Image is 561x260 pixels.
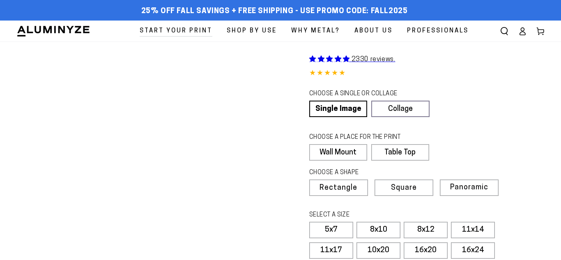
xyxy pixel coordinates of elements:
[352,56,395,63] span: 2330 reviews.
[221,21,283,41] a: Shop By Use
[309,56,395,63] a: 2330 reviews.
[451,222,495,238] label: 11x14
[495,22,513,40] summary: Search our site
[404,242,448,259] label: 16x20
[309,168,423,177] legend: CHOOSE A SHAPE
[356,222,400,238] label: 8x10
[371,144,429,161] label: Table Top
[141,7,408,16] span: 25% off FALL Savings + Free Shipping - Use Promo Code: FALL2025
[404,222,448,238] label: 8x12
[391,184,417,192] span: Square
[309,68,545,80] div: 4.85 out of 5.0 stars
[320,184,357,192] span: Rectangle
[451,242,495,259] label: 16x24
[309,133,421,142] legend: CHOOSE A PLACE FOR THE PRINT
[309,144,367,161] label: Wall Mount
[309,90,422,99] legend: CHOOSE A SINGLE OR COLLAGE
[309,242,353,259] label: 11x17
[285,21,346,41] a: Why Metal?
[309,222,353,238] label: 5x7
[309,101,367,117] a: Single Image
[407,25,469,37] span: Professionals
[450,184,488,191] span: Panoramic
[16,25,90,37] img: Aluminyze
[348,21,399,41] a: About Us
[371,101,429,117] a: Collage
[133,21,218,41] a: Start Your Print
[356,242,400,259] label: 10x20
[401,21,475,41] a: Professionals
[309,211,447,220] legend: SELECT A SIZE
[354,25,393,37] span: About Us
[227,25,277,37] span: Shop By Use
[140,25,212,37] span: Start Your Print
[291,25,340,37] span: Why Metal?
